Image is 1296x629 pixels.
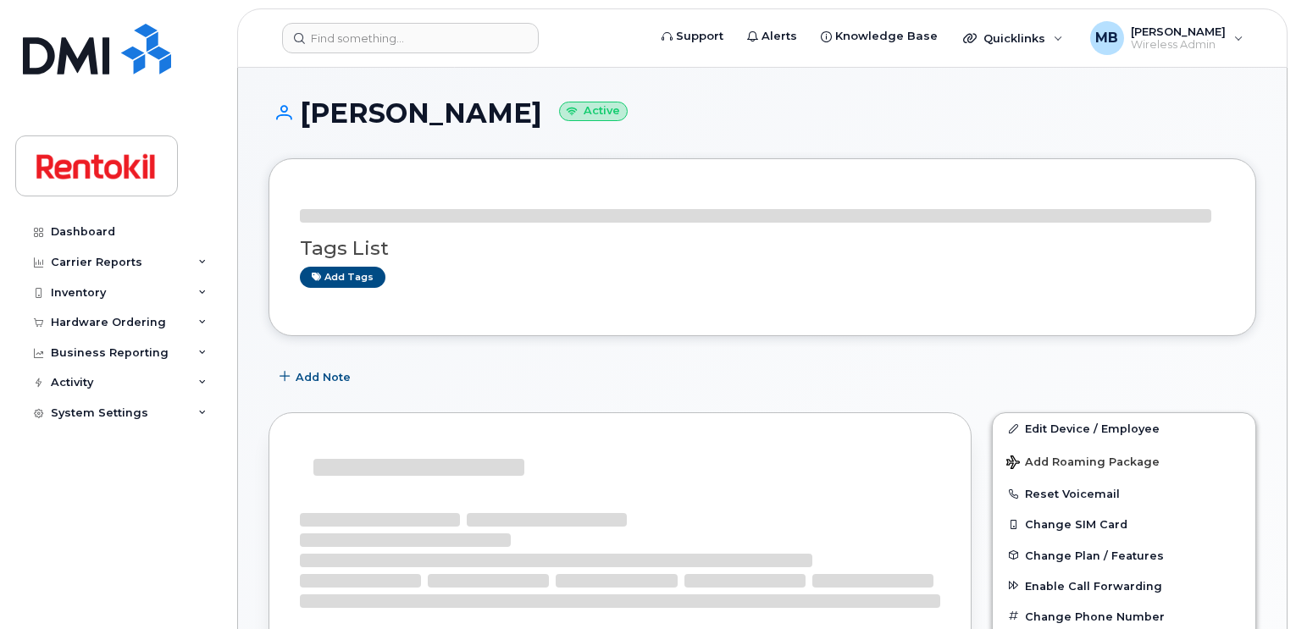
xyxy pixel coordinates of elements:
[300,238,1225,259] h3: Tags List
[1025,549,1164,561] span: Change Plan / Features
[1006,455,1160,472] span: Add Roaming Package
[993,413,1255,444] a: Edit Device / Employee
[993,571,1255,601] button: Enable Call Forwarding
[993,444,1255,478] button: Add Roaming Package
[269,361,365,392] button: Add Note
[993,540,1255,571] button: Change Plan / Features
[1025,579,1162,592] span: Enable Call Forwarding
[559,102,628,121] small: Active
[300,267,385,288] a: Add tags
[993,509,1255,539] button: Change SIM Card
[993,478,1255,509] button: Reset Voicemail
[296,369,351,385] span: Add Note
[269,98,1256,128] h1: [PERSON_NAME]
